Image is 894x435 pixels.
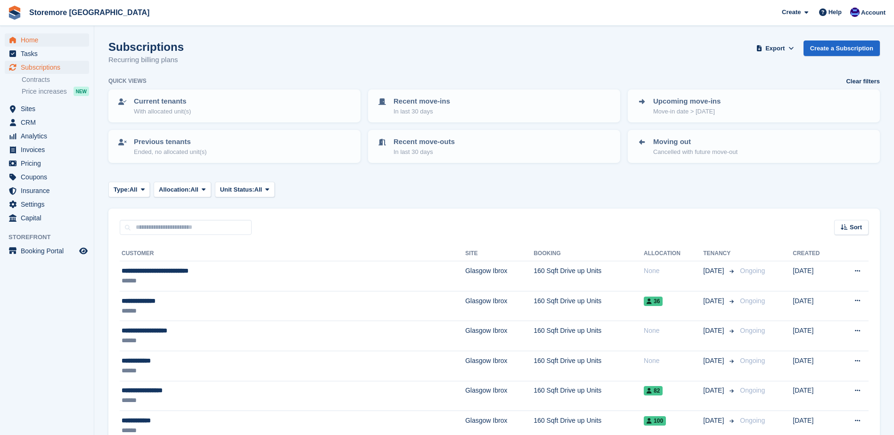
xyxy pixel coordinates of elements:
[465,351,533,381] td: Glasgow Ibrox
[394,147,455,157] p: In last 30 days
[108,77,147,85] h6: Quick views
[465,246,533,261] th: Site
[21,33,77,47] span: Home
[703,386,726,395] span: [DATE]
[644,266,703,276] div: None
[5,211,89,225] a: menu
[74,87,89,96] div: NEW
[108,55,184,65] p: Recurring billing plans
[653,147,738,157] p: Cancelled with future move-out
[21,184,77,197] span: Insurance
[793,381,837,411] td: [DATE]
[109,131,360,162] a: Previous tenants Ended, no allocated unit(s)
[653,107,721,116] p: Move-in date > [DATE]
[21,244,77,258] span: Booking Portal
[215,182,275,197] button: Unit Status: All
[465,321,533,351] td: Glasgow Ibrox
[703,296,726,306] span: [DATE]
[154,182,211,197] button: Allocation: All
[703,266,726,276] span: [DATE]
[793,246,837,261] th: Created
[130,185,138,194] span: All
[21,198,77,211] span: Settings
[22,87,67,96] span: Price increases
[8,6,22,20] img: stora-icon-8386f47178a22dfd0bd8f6a31ec36ba5ce8667c1dd55bd0f319d3a0aa187defe.svg
[21,211,77,225] span: Capital
[5,129,89,143] a: menu
[21,170,77,184] span: Coupons
[644,246,703,261] th: Allocation
[190,185,198,194] span: All
[644,356,703,366] div: None
[78,245,89,257] a: Preview store
[220,185,254,194] span: Unit Status:
[850,223,862,232] span: Sort
[394,107,450,116] p: In last 30 days
[533,351,644,381] td: 160 Sqft Drive up Units
[755,40,796,56] button: Export
[465,381,533,411] td: Glasgow Ibrox
[828,8,842,17] span: Help
[254,185,262,194] span: All
[369,131,619,162] a: Recent move-outs In last 30 days
[134,96,191,107] p: Current tenants
[533,321,644,351] td: 160 Sqft Drive up Units
[134,107,191,116] p: With allocated unit(s)
[765,44,785,53] span: Export
[21,129,77,143] span: Analytics
[703,246,736,261] th: Tenancy
[644,297,663,306] span: 36
[850,8,860,17] img: Angela
[703,416,726,426] span: [DATE]
[5,157,89,170] a: menu
[629,131,879,162] a: Moving out Cancelled with future move-out
[21,143,77,156] span: Invoices
[740,327,765,334] span: Ongoing
[134,137,207,147] p: Previous tenants
[5,102,89,115] a: menu
[109,90,360,121] a: Current tenants With allocated unit(s)
[644,326,703,336] div: None
[533,381,644,411] td: 160 Sqft Drive up Units
[465,261,533,291] td: Glasgow Ibrox
[703,356,726,366] span: [DATE]
[861,8,886,17] span: Account
[21,47,77,60] span: Tasks
[22,75,89,84] a: Contracts
[533,246,644,261] th: Booking
[5,198,89,211] a: menu
[5,61,89,74] a: menu
[22,86,89,97] a: Price increases NEW
[793,321,837,351] td: [DATE]
[5,143,89,156] a: menu
[21,102,77,115] span: Sites
[5,47,89,60] a: menu
[644,386,663,395] span: 82
[653,96,721,107] p: Upcoming move-ins
[653,137,738,147] p: Moving out
[793,291,837,321] td: [DATE]
[108,182,150,197] button: Type: All
[5,33,89,47] a: menu
[394,137,455,147] p: Recent move-outs
[21,61,77,74] span: Subscriptions
[804,40,880,56] a: Create a Subscription
[533,291,644,321] td: 160 Sqft Drive up Units
[5,184,89,197] a: menu
[740,417,765,424] span: Ongoing
[782,8,801,17] span: Create
[629,90,879,121] a: Upcoming move-ins Move-in date > [DATE]
[846,77,880,86] a: Clear filters
[5,244,89,258] a: menu
[740,267,765,274] span: Ongoing
[25,5,153,20] a: Storemore [GEOGRAPHIC_DATA]
[394,96,450,107] p: Recent move-ins
[8,233,94,242] span: Storefront
[120,246,465,261] th: Customer
[740,297,765,305] span: Ongoing
[793,351,837,381] td: [DATE]
[703,326,726,336] span: [DATE]
[5,116,89,129] a: menu
[134,147,207,157] p: Ended, no allocated unit(s)
[5,170,89,184] a: menu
